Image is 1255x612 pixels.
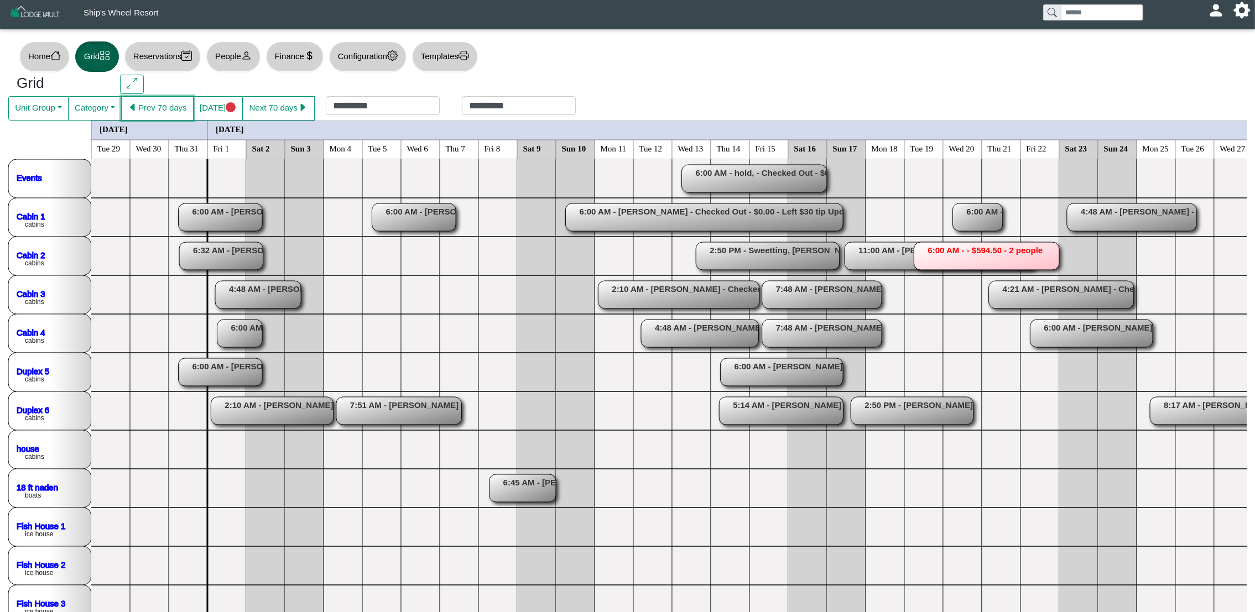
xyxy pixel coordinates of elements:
[329,41,407,72] button: Configurationgear
[794,144,816,153] text: Sat 16
[988,144,1012,153] text: Thu 21
[1065,144,1087,153] text: Sat 23
[242,96,315,121] button: Next 70 dayscaret right fill
[25,491,41,499] text: boats
[25,337,44,344] text: cabins
[17,521,65,530] a: Fish House 1
[304,50,315,61] svg: currency dollar
[368,144,387,153] text: Tue 5
[523,144,541,153] text: Sat 9
[1143,144,1169,153] text: Mon 25
[17,250,45,259] a: Cabin 2
[17,211,45,221] a: Cabin 1
[17,366,49,375] a: Duplex 5
[19,41,70,72] button: Homehouse
[459,50,469,61] svg: printer
[17,559,65,569] a: Fish House 2
[1212,6,1220,14] svg: person fill
[252,144,270,153] text: Sat 2
[9,4,61,24] img: Z
[25,414,44,422] text: cabins
[25,569,54,577] text: ice house
[175,144,199,153] text: Thu 31
[124,41,201,72] button: Reservationscalendar2 check
[17,75,103,92] h3: Grid
[100,124,128,133] text: [DATE]
[206,41,260,72] button: Peopleperson
[193,96,243,121] button: [DATE]circle fill
[872,144,898,153] text: Mon 18
[1104,144,1128,153] text: Sun 24
[298,102,308,113] svg: caret right fill
[25,453,44,461] text: cabins
[100,50,110,61] svg: grid
[128,102,138,113] svg: caret left fill
[949,144,975,153] text: Wed 20
[17,443,39,453] a: house
[485,144,501,153] text: Fri 8
[330,144,352,153] text: Mon 4
[213,144,230,153] text: Fri 1
[226,102,236,113] svg: circle fill
[216,124,244,133] text: [DATE]
[17,598,65,608] a: Fish House 3
[17,289,45,298] a: Cabin 3
[407,144,429,153] text: Wed 6
[17,482,58,491] a: 18 ft naden
[756,144,775,153] text: Fri 15
[241,50,252,61] svg: person
[120,75,144,95] button: arrows angle expand
[1181,144,1205,153] text: Tue 26
[910,144,934,153] text: Tue 19
[25,259,44,267] text: cabins
[25,298,44,306] text: cabins
[1238,6,1246,14] svg: gear fill
[8,96,69,121] button: Unit Group
[412,41,478,72] button: Templatesprinter
[25,530,54,538] text: ice house
[833,144,857,153] text: Sun 17
[678,144,704,153] text: Wed 13
[17,327,45,337] a: Cabin 4
[291,144,311,153] text: Sun 3
[181,50,192,61] svg: calendar2 check
[68,96,122,121] button: Category
[75,41,119,72] button: Gridgrid
[266,41,324,72] button: Financecurrency dollar
[639,144,663,153] text: Tue 12
[601,144,627,153] text: Mon 11
[562,144,586,153] text: Sun 10
[1220,144,1246,153] text: Wed 27
[50,50,61,61] svg: house
[25,375,44,383] text: cabins
[1048,8,1056,17] svg: search
[1027,144,1046,153] text: Fri 22
[387,50,398,61] svg: gear
[136,144,162,153] text: Wed 30
[326,96,440,115] input: Check in
[127,78,137,88] svg: arrows angle expand
[17,172,42,182] a: Events
[462,96,576,115] input: Check out
[17,405,49,414] a: Duplex 6
[121,96,194,121] button: caret left fillPrev 70 days
[446,144,466,153] text: Thu 7
[717,144,741,153] text: Thu 14
[97,144,121,153] text: Tue 29
[25,221,44,228] text: cabins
